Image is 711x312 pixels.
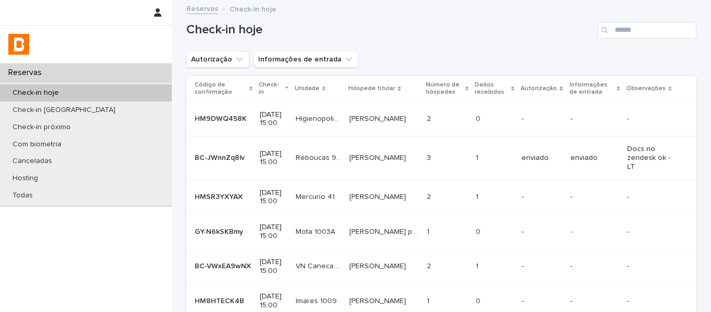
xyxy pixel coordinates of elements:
p: Autorização [520,83,557,94]
p: HM8HTECK4B [195,295,246,306]
p: 0 [476,295,483,306]
p: - [522,262,562,271]
p: Informações de entrada [569,79,615,98]
p: Canceladas [4,157,60,166]
p: - [570,228,619,236]
p: Dados recebidos [475,79,509,98]
button: Autorização [186,51,249,68]
p: [DATE] 15:00 [260,110,287,128]
p: [DATE] 15:00 [260,258,287,276]
p: Reboucas 909 [296,152,343,163]
p: - [570,115,619,123]
p: - [570,193,619,202]
p: GY-N6kSKBmy [195,226,245,236]
p: - [522,115,562,123]
p: - [522,297,562,306]
p: [DATE] 15:00 [260,189,287,206]
tr: GY-N6kSKBmyGY-N6kSKBmy [DATE] 15:00Mota 1003AMota 1003A [PERSON_NAME] prop Mota 1003A[PERSON_NAME... [186,215,696,249]
p: 1 [476,191,480,202]
p: - [627,262,680,271]
p: - [627,193,680,202]
p: [PERSON_NAME] [349,295,408,306]
p: HM9DWQ458K [195,113,249,123]
p: Check-in hoje [4,89,67,97]
button: Informações de entrada [253,51,359,68]
p: Check-in hoje [230,3,276,14]
p: Hosting [4,174,46,183]
h1: Check-in hoje [186,22,593,38]
p: 1 [476,260,480,271]
tr: BC-JWnnZq8lvBC-JWnnZq8lv [DATE] 15:00Reboucas 909Reboucas 909 [PERSON_NAME][PERSON_NAME] 33 11 en... [186,136,696,180]
p: Higienopolis 62 [296,113,343,123]
p: Unidade [295,83,320,94]
p: 2 [427,113,433,123]
p: Mercurio 41 [296,191,337,202]
p: - [627,297,680,306]
p: Tarcila Bastos Rassi [349,152,408,163]
p: [DATE] 15:00 [260,149,287,167]
p: 0 [476,113,483,123]
p: 1 [476,152,480,163]
p: 3 [427,152,433,163]
p: Número de hóspedes [426,79,463,98]
p: 2 [427,191,433,202]
p: 2 [427,260,433,271]
p: Imares 1009 [296,295,339,306]
p: [DATE] 15:00 [260,223,287,241]
p: Fabio Uliana De Oliveira [349,191,408,202]
p: Com biometria [4,140,70,149]
p: 1 [427,226,431,236]
p: [DATE] 15:00 [260,292,287,310]
input: Search [598,22,696,39]
p: - [627,115,680,123]
p: Check-in [259,79,283,98]
p: Mota 1003A [296,226,337,236]
p: - [627,228,680,236]
p: Todas [4,191,41,200]
p: Andre prop Mota 1003A [349,226,420,236]
a: Reservas [186,2,218,14]
p: enviado [522,154,562,163]
p: Check-in próximo [4,123,79,132]
p: - [522,228,562,236]
img: zVaNuJHRTjyIjT5M9Xd5 [8,34,29,55]
p: Check-in [GEOGRAPHIC_DATA] [4,106,124,115]
p: Hóspede titular [348,83,395,94]
p: [PERSON_NAME] [349,260,408,271]
tr: HMSR3YXYAXHMSR3YXYAX [DATE] 15:00Mercurio 41Mercurio 41 [PERSON_NAME][PERSON_NAME] 22 11 --- [186,180,696,215]
p: Paulo Ricardo Dalagnoli [349,113,408,123]
tr: BC-VWxEA9wNXBC-VWxEA9wNX [DATE] 15:00VN Caneca 614VN Caneca 614 [PERSON_NAME][PERSON_NAME] 22 11 --- [186,249,696,284]
p: Código de confirmação [195,79,247,98]
p: 0 [476,226,483,236]
p: HMSR3YXYAX [195,191,245,202]
p: - [570,262,619,271]
p: enviado [570,154,619,163]
p: Docs no zendesk ok - LT [627,145,680,171]
p: - [570,297,619,306]
p: - [522,193,562,202]
p: BC-JWnnZq8lv [195,152,247,163]
tr: HM9DWQ458KHM9DWQ458K [DATE] 15:00Higienopolis 62Higienopolis 62 [PERSON_NAME][PERSON_NAME] 22 00 --- [186,102,696,136]
p: VN Caneca 614 [296,260,343,271]
p: Reservas [4,68,50,78]
p: BC-VWxEA9wNX [195,260,253,271]
p: Observações [626,83,666,94]
p: 1 [427,295,431,306]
